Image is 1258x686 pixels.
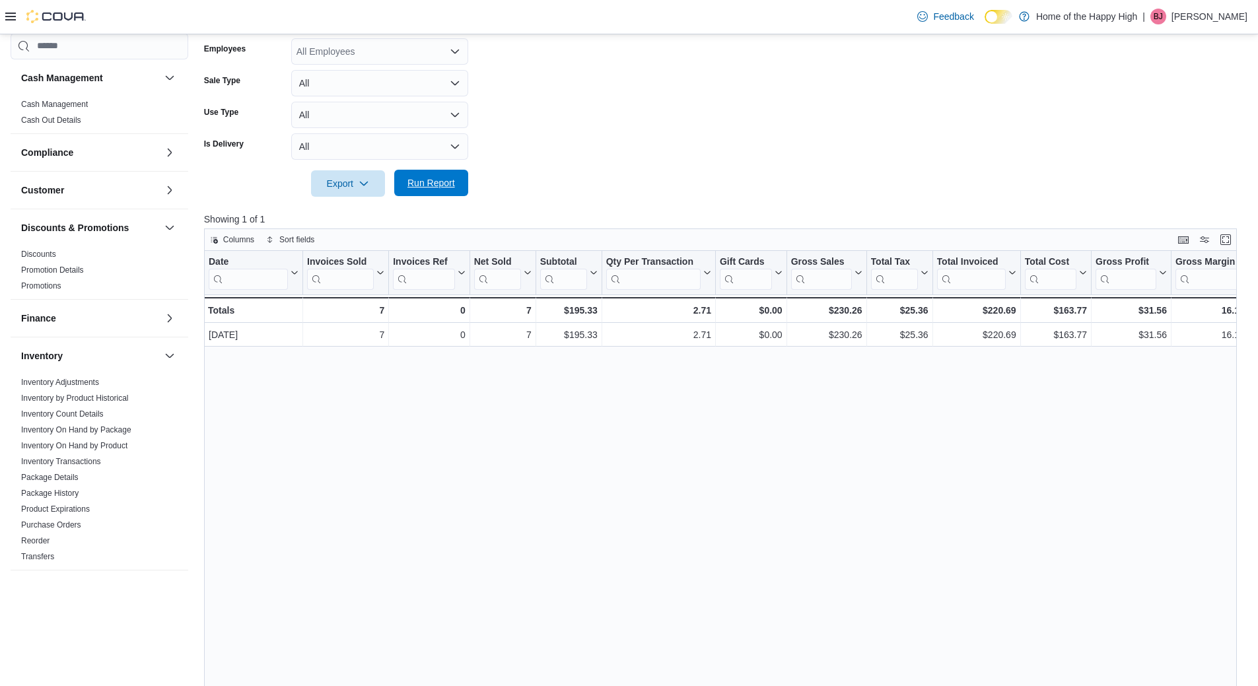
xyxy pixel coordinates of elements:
[204,44,246,54] label: Employees
[21,116,81,125] a: Cash Out Details
[1024,256,1086,290] button: Total Cost
[21,489,79,498] a: Package History
[208,302,298,318] div: Totals
[209,327,298,343] div: [DATE]
[223,234,254,245] span: Columns
[1150,9,1166,24] div: Brock Jekill
[307,327,384,343] div: 7
[1096,256,1156,269] div: Gross Profit
[1197,232,1212,248] button: Display options
[606,256,711,290] button: Qty Per Transaction
[1175,256,1253,290] button: Gross Margin
[1024,256,1076,269] div: Total Cost
[21,312,159,325] button: Finance
[1024,256,1076,290] div: Total Cost
[473,256,520,269] div: Net Sold
[393,302,465,318] div: 0
[21,504,90,514] span: Product Expirations
[606,327,711,343] div: 2.71
[21,250,56,259] a: Discounts
[540,256,586,269] div: Subtotal
[21,221,129,234] h3: Discounts & Promotions
[162,310,178,326] button: Finance
[21,394,129,403] a: Inventory by Product Historical
[307,256,374,269] div: Invoices Sold
[26,10,86,23] img: Cova
[204,75,240,86] label: Sale Type
[540,302,597,318] div: $195.33
[21,456,101,467] span: Inventory Transactions
[540,256,586,290] div: Subtotal
[21,536,50,545] a: Reorder
[21,281,61,291] span: Promotions
[21,377,99,388] span: Inventory Adjustments
[21,146,159,159] button: Compliance
[606,302,711,318] div: 2.71
[1175,256,1242,269] div: Gross Margin
[21,441,127,450] a: Inventory On Hand by Product
[21,551,54,562] span: Transfers
[540,256,597,290] button: Subtotal
[21,249,56,259] span: Discounts
[870,302,928,318] div: $25.36
[21,265,84,275] span: Promotion Details
[790,256,862,290] button: Gross Sales
[311,170,385,197] button: Export
[1096,256,1156,290] div: Gross Profit
[720,256,772,269] div: Gift Cards
[21,146,73,159] h3: Compliance
[21,184,159,197] button: Customer
[540,327,598,343] div: $195.33
[21,349,159,362] button: Inventory
[790,256,851,290] div: Gross Sales
[21,425,131,434] a: Inventory On Hand by Package
[1096,327,1167,343] div: $31.56
[21,488,79,498] span: Package History
[870,256,917,290] div: Total Tax
[209,256,288,290] div: Date
[21,378,99,387] a: Inventory Adjustments
[162,182,178,198] button: Customer
[720,256,783,290] button: Gift Cards
[1024,327,1086,343] div: $163.77
[209,256,288,269] div: Date
[162,220,178,236] button: Discounts & Promotions
[936,327,1016,343] div: $220.69
[307,256,384,290] button: Invoices Sold
[473,302,531,318] div: 7
[1024,302,1086,318] div: $163.77
[319,170,377,197] span: Export
[790,327,862,343] div: $230.26
[205,232,260,248] button: Columns
[21,520,81,530] a: Purchase Orders
[291,102,468,128] button: All
[394,170,468,196] button: Run Report
[291,133,468,160] button: All
[1175,256,1242,290] div: Gross Margin
[1096,256,1167,290] button: Gross Profit
[291,70,468,96] button: All
[393,327,465,343] div: 0
[261,232,320,248] button: Sort fields
[21,349,63,362] h3: Inventory
[407,176,455,189] span: Run Report
[21,100,88,109] a: Cash Management
[21,409,104,419] a: Inventory Count Details
[21,265,84,275] a: Promotion Details
[21,552,54,561] a: Transfers
[21,115,81,125] span: Cash Out Details
[21,221,159,234] button: Discounts & Promotions
[912,3,979,30] a: Feedback
[606,256,700,269] div: Qty Per Transaction
[204,107,238,118] label: Use Type
[21,472,79,483] span: Package Details
[1175,302,1253,318] div: 16.16%
[393,256,454,269] div: Invoices Ref
[1096,302,1167,318] div: $31.56
[936,302,1016,318] div: $220.69
[307,256,374,290] div: Invoices Sold
[1154,9,1163,24] span: BJ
